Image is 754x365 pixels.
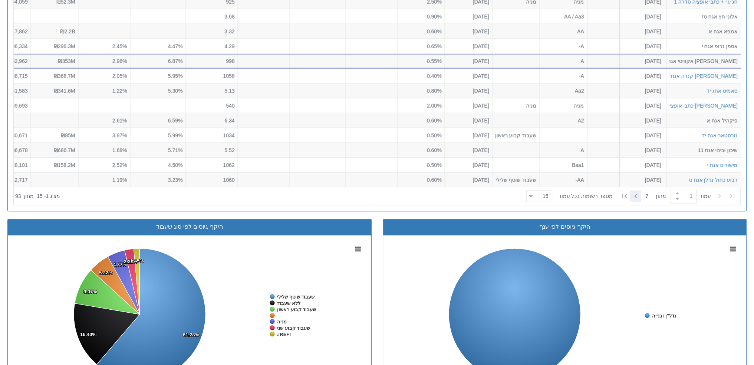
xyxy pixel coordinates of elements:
div: 3.23% [133,176,182,183]
div: 4.16 [590,131,631,139]
div: [DATE] [448,117,489,124]
div: [DATE] [622,117,661,124]
tspan: 16.40% [80,332,97,337]
div: 2.05% [81,72,127,79]
div: 1058 [189,72,234,79]
div: 15 [543,192,551,200]
div: [DATE] [622,146,661,154]
div: 5.99% [133,131,182,139]
div: AA / Aa3 [543,13,584,20]
div: [DATE] [622,102,661,109]
div: מניה [495,102,536,109]
tspan: שעבוד קבוע שני [277,325,310,331]
span: ₪341.6M [54,88,75,94]
div: 4.03 [590,161,631,169]
div: 3.75 [590,72,631,79]
div: 0.60% [400,27,441,35]
div: 5.30% [133,87,182,94]
div: 4.50% [133,161,182,169]
div: 0.60% [400,146,441,154]
div: [DATE] [448,42,489,50]
span: ₪85M [61,132,75,138]
div: [DATE] [448,131,489,139]
div: [DATE] [622,13,661,20]
div: 3.97% [81,131,127,139]
tspan: 9.07% [83,289,97,294]
div: 540 [189,102,234,109]
div: 9.10 [590,13,631,20]
div: AA [543,27,584,35]
div: A- [543,42,584,50]
span: ‏עמוד [699,192,711,200]
div: 5.35 [590,42,631,50]
div: 2.00% [400,102,441,109]
tspan: שעבוד קבוע ראשון [277,307,316,312]
div: 4.29 [189,42,234,50]
button: סאמיט אחג יד [707,87,738,94]
div: מישורים אגח י [707,161,738,169]
div: שעבוד קבוע ראשון [495,131,536,139]
tspan: מניה [277,319,287,325]
div: 1034 [189,131,234,139]
div: שיכון ובינוי אגח 11 [669,146,737,154]
div: [DATE] [622,27,661,35]
div: 4.20 [590,117,631,124]
div: 5.50 [590,176,631,183]
tspan: שעבוד שוטף שלילי [277,294,315,300]
div: [PERSON_NAME] קנדה אגח ח [666,72,738,79]
div: שעבוד שוטף שלילי [495,176,536,183]
div: 998 [189,57,234,65]
div: 0.60% [400,117,441,124]
div: נורסטאר אגח יד [702,131,738,139]
div: אמפא אגח א [669,27,737,35]
div: Baa1 [543,161,584,169]
div: [DATE] [622,72,661,79]
div: 1.22% [81,87,127,94]
button: [PERSON_NAME] כתבי אופציה סדרה 1 [648,102,738,109]
div: מניה [543,102,584,109]
div: 0.60% [400,176,441,183]
tspan: 4.37% [113,262,127,267]
div: 5.13 [189,87,234,94]
div: 0.40% [400,72,441,79]
span: ₪296.3M [54,43,75,49]
div: [DATE] [448,146,489,154]
div: 0.50% [400,131,441,139]
div: A- [543,72,584,79]
div: [DATE] [448,13,489,20]
div: ‏מציג 1 - 15 ‏ מתוך 93 [15,188,60,204]
tspan: נדל"ן ובנייה [652,313,676,319]
div: רבוע כחול נדלן אגח ט [689,176,738,183]
div: 5.95% [133,72,182,79]
div: אספן גרופ אגח י [669,42,737,50]
div: [DATE] [448,72,489,79]
div: 3.68 [189,13,234,20]
div: 6.59% [133,117,182,124]
div: 0.50% [400,161,441,169]
div: 1.19% [81,176,127,183]
div: [DATE] [448,102,489,109]
span: ‏מספר רשומות בכל עמוד [558,192,613,200]
div: 1062 [189,161,234,169]
tspan: ללא שעבוד [277,300,300,306]
div: [DATE] [448,176,489,183]
div: 5.71% [133,146,182,154]
span: ₪353M [58,58,75,64]
div: 6.87% [133,57,182,65]
div: 2.45% [81,42,127,50]
div: A2 [543,117,584,124]
tspan: #REF! [277,332,291,337]
div: 5.40 [590,27,631,35]
div: [DATE] [448,57,489,65]
div: Aa2 [543,87,584,94]
span: ₪2.2B [60,28,75,34]
span: ₪368.7M [54,73,75,79]
div: [DATE] [622,42,661,50]
tspan: 61.28% [183,332,200,338]
div: 0.90% [400,13,441,20]
span: ₪158.2M [54,162,75,168]
div: 0.80% [400,87,441,94]
div: 4.47% [133,42,182,50]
